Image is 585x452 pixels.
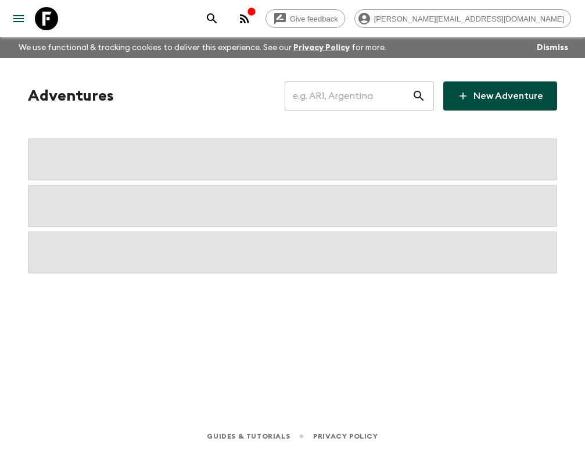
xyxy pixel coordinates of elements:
[265,9,345,28] a: Give feedback
[14,37,391,58] p: We use functional & tracking cookies to deliver this experience. See our for more.
[200,7,224,30] button: search adventures
[293,44,350,52] a: Privacy Policy
[368,15,570,23] span: [PERSON_NAME][EMAIL_ADDRESS][DOMAIN_NAME]
[534,40,571,56] button: Dismiss
[443,81,557,111] a: New Adventure
[28,84,114,108] h1: Adventures
[313,430,378,443] a: Privacy Policy
[285,80,412,112] input: e.g. AR1, Argentina
[354,9,571,28] div: [PERSON_NAME][EMAIL_ADDRESS][DOMAIN_NAME]
[207,430,290,443] a: Guides & Tutorials
[7,7,30,30] button: menu
[283,15,344,23] span: Give feedback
